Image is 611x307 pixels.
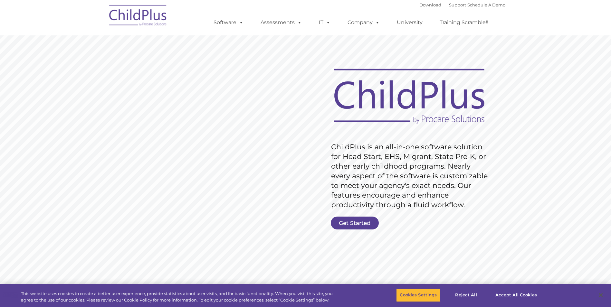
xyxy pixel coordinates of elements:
[254,16,308,29] a: Assessments
[446,288,486,302] button: Reject All
[312,16,337,29] a: IT
[390,16,429,29] a: University
[21,291,336,303] div: This website uses cookies to create a better user experience, provide statistics about user visit...
[396,288,440,302] button: Cookies Settings
[419,2,441,7] a: Download
[433,16,495,29] a: Training Scramble!!
[331,142,491,210] rs-layer: ChildPlus is an all-in-one software solution for Head Start, EHS, Migrant, State Pre-K, or other ...
[331,217,379,229] a: Get Started
[449,2,466,7] a: Support
[419,2,505,7] font: |
[594,288,608,302] button: Close
[492,288,540,302] button: Accept All Cookies
[106,0,170,33] img: ChildPlus by Procare Solutions
[467,2,505,7] a: Schedule A Demo
[341,16,386,29] a: Company
[207,16,250,29] a: Software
